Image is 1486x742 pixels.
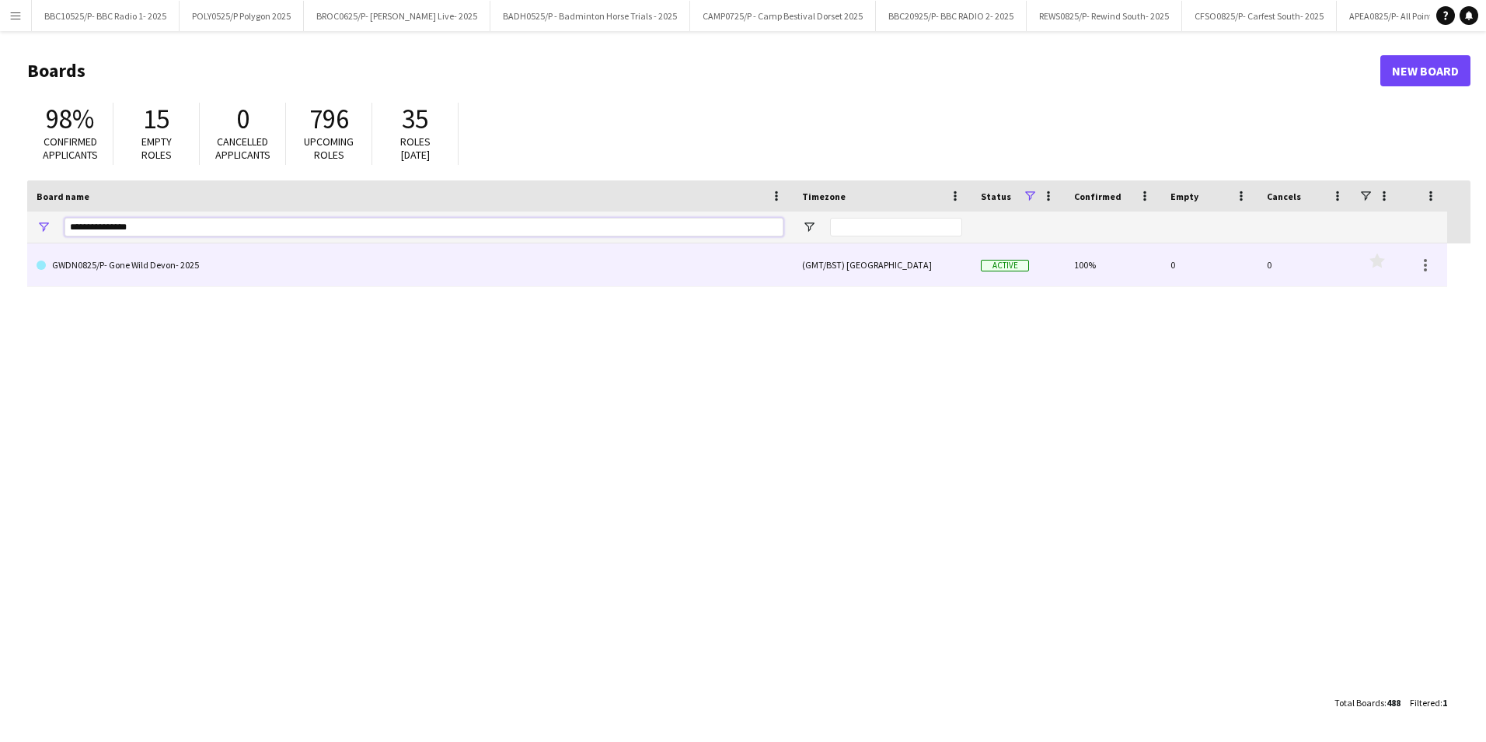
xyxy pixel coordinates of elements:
[1161,243,1258,286] div: 0
[793,243,971,286] div: (GMT/BST) [GEOGRAPHIC_DATA]
[1334,697,1384,709] span: Total Boards
[32,1,180,31] button: BBC10525/P- BBC Radio 1- 2025
[1065,243,1161,286] div: 100%
[141,135,172,162] span: Empty roles
[37,243,783,287] a: GWDN0825/P- Gone Wild Devon- 2025
[876,1,1027,31] button: BBC20925/P- BBC RADIO 2- 2025
[1258,243,1354,286] div: 0
[180,1,304,31] button: POLY0525/P Polygon 2025
[215,135,270,162] span: Cancelled applicants
[830,218,962,236] input: Timezone Filter Input
[1182,1,1337,31] button: CFSO0825/P- Carfest South- 2025
[1334,688,1401,718] div: :
[981,191,1011,202] span: Status
[690,1,876,31] button: CAMP0725/P - Camp Bestival Dorset 2025
[27,59,1380,82] h1: Boards
[981,260,1029,271] span: Active
[1027,1,1182,31] button: REWS0825/P- Rewind South- 2025
[1380,55,1470,86] a: New Board
[1442,697,1447,709] span: 1
[1074,191,1121,202] span: Confirmed
[304,1,490,31] button: BROC0625/P- [PERSON_NAME] Live- 2025
[46,102,94,136] span: 98%
[402,102,428,136] span: 35
[1410,688,1447,718] div: :
[1267,191,1301,202] span: Cancels
[1387,697,1401,709] span: 488
[400,135,431,162] span: Roles [DATE]
[1170,191,1198,202] span: Empty
[304,135,354,162] span: Upcoming roles
[143,102,169,136] span: 15
[65,218,783,236] input: Board name Filter Input
[236,102,249,136] span: 0
[490,1,690,31] button: BADH0525/P - Badminton Horse Trials - 2025
[802,220,816,234] button: Open Filter Menu
[1410,697,1440,709] span: Filtered
[37,220,51,234] button: Open Filter Menu
[309,102,349,136] span: 796
[802,191,846,202] span: Timezone
[37,191,89,202] span: Board name
[43,135,98,162] span: Confirmed applicants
